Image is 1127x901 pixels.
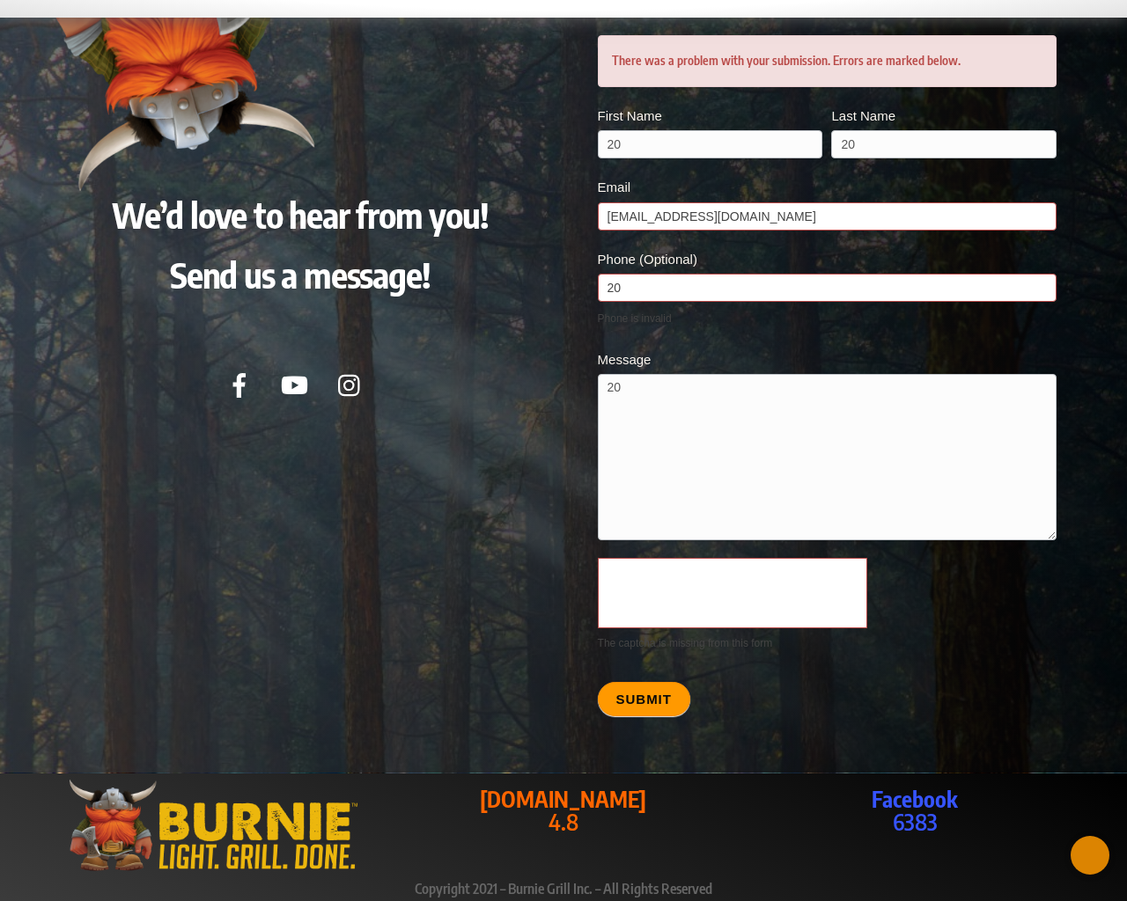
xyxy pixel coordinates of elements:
div: The captcha is missing from this form [598,632,1057,655]
label: Email [598,176,1057,201]
span: We’d love to hear from you! [112,193,489,237]
a: [DOMAIN_NAME]4.8 [404,787,723,834]
p: 6383 [755,787,1074,834]
a: facebook [218,375,267,392]
strong: Facebook [872,785,958,813]
button: Submit [598,682,690,716]
p: Copyright 2021 – Burnie Grill Inc. – All Rights Reserved [53,877,1074,900]
label: First Name [598,105,823,130]
textarea: 20 [598,374,1057,540]
span: Send us a message! [170,253,430,297]
a: youtube [274,375,322,392]
iframe: reCAPTCHA [598,558,867,628]
label: Phone (Optional) [598,248,1057,274]
label: Message [598,348,1057,374]
label: Last Name [831,105,1057,130]
p: 4.8 [404,787,723,834]
img: Burnie Grill – 2021 – Get More Burnie 2 [53,18,317,194]
div: There was a problem with your submission. Errors are marked below. [598,35,1057,86]
a: Facebook6383 [755,787,1074,834]
strong: [DOMAIN_NAME] [480,785,646,813]
div: Phone is invalid [598,307,1057,330]
img: burniegrill.com-logo-high-res-2020110_500px [53,773,372,877]
a: instagram [329,375,378,392]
